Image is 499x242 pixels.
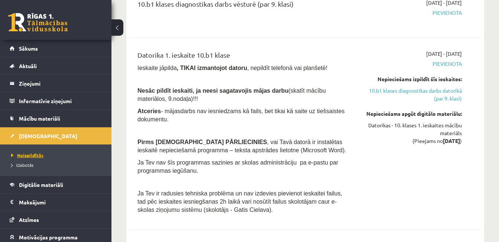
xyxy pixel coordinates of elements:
[443,137,460,144] strong: [DATE]
[361,87,462,102] a: 10.b1 klases diagnostikas darbs datorikā (par 9. klasi)
[19,234,78,241] span: Motivācijas programma
[10,110,102,127] a: Mācību materiāli
[10,92,102,109] a: Informatīvie ziņojumi
[19,75,102,92] legend: Ziņojumi
[10,211,102,228] a: Atzīmes
[137,87,288,94] span: Nesāc pildīt ieskaiti, ja neesi sagatavojis mājas darbu
[8,13,68,32] a: Rīgas 1. Tālmācības vidusskola
[10,75,102,92] a: Ziņojumi
[137,139,346,153] span: , vai Tavā datorā ir instalētas ieskaitē nepieciešamā programma – teksta apstrādes lietotne (Micr...
[137,159,338,174] span: Ja Tev nav šīs programmas sazinies ar skolas administrāciju pa e-pastu par programmas iegūšanu.
[19,92,102,109] legend: Informatīvie ziņojumi
[426,50,462,58] span: [DATE] - [DATE]
[19,115,60,122] span: Mācību materiāli
[137,65,327,71] span: Ieskaite jāpilda , nepildīt telefonā vai planšetē!
[361,121,462,145] div: Datorikas - 10. klases 1. ieskaites mācību materiāls (Pieejams no )
[19,216,39,223] span: Atzīmes
[10,176,102,193] a: Digitālie materiāli
[177,65,247,71] b: , TIKAI izmantojot datoru
[361,75,462,83] div: Nepieciešams izpildīt šīs ieskaites:
[19,181,63,188] span: Digitālie materiāli
[361,110,462,118] div: Nepieciešams apgūt digitālo materiālu:
[11,162,104,168] a: Izlabotās
[137,108,161,114] b: Atceries
[361,60,462,68] span: Pievienota
[10,194,102,211] a: Maksājumi
[11,162,33,168] span: Izlabotās
[11,152,104,159] a: Neizpildītās
[137,139,267,145] span: Pirms [DEMOGRAPHIC_DATA] PĀRLIECINIES
[19,45,38,52] span: Sākums
[10,127,102,144] a: [DEMOGRAPHIC_DATA]
[137,108,345,122] span: - mājasdarbs nav iesniedzams kā fails, bet tikai kā saite uz tiešsaistes dokumentu.
[137,50,350,64] div: Datorika 1. ieskaite 10.b1 klase
[19,194,102,211] legend: Maksājumi
[361,9,462,17] span: Pievienota
[137,87,326,102] span: (skatīt mācību materiālos, 9.nodaļa)!!!
[10,57,102,74] a: Aktuāli
[11,152,43,158] span: Neizpildītās
[19,63,37,69] span: Aktuāli
[19,133,77,139] span: [DEMOGRAPHIC_DATA]
[137,190,342,213] span: Ja Tev ir radusies tehniska problēma un nav izdevies pievienot ieskaitei failus, tad pēc ieskaite...
[10,40,102,57] a: Sākums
